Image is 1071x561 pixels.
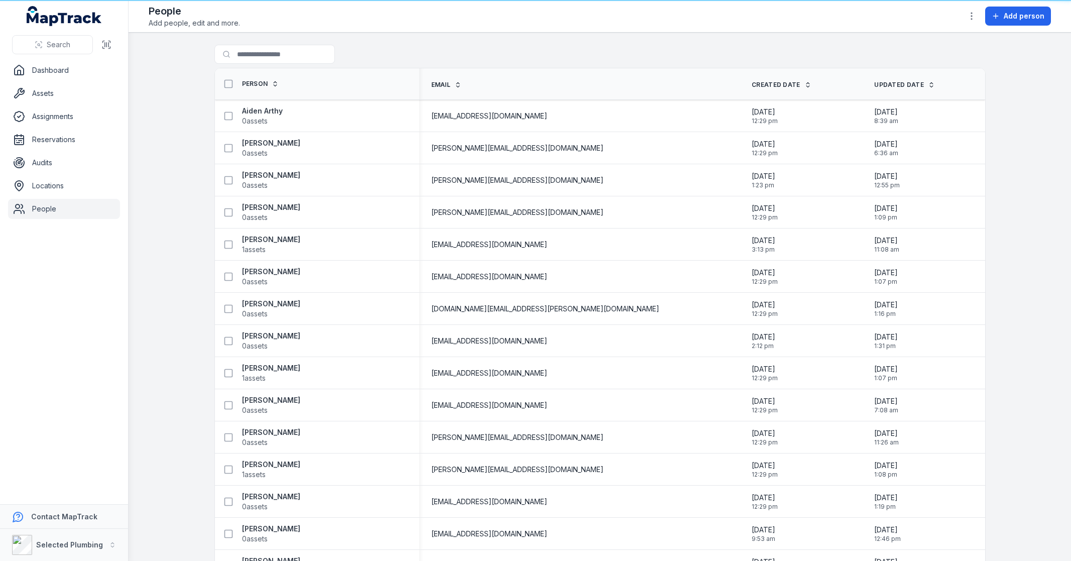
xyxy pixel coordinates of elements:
[874,332,898,342] span: [DATE]
[242,534,268,544] span: 0 assets
[242,427,300,437] strong: [PERSON_NAME]
[12,35,93,54] button: Search
[752,310,778,318] span: 12:29 pm
[752,471,778,479] span: 12:29 pm
[242,202,300,212] strong: [PERSON_NAME]
[242,267,300,277] strong: [PERSON_NAME]
[431,240,547,250] span: [EMAIL_ADDRESS][DOMAIN_NAME]
[874,493,898,503] span: [DATE]
[31,512,97,521] strong: Contact MapTrack
[431,465,604,475] span: [PERSON_NAME][EMAIL_ADDRESS][DOMAIN_NAME]
[874,438,899,446] span: 11:26 am
[874,300,898,310] span: [DATE]
[874,236,899,254] time: 11/08/2025, 11:08:49 am
[27,6,102,26] a: MapTrack
[752,236,775,254] time: 28/02/2025, 3:13:20 pm
[752,374,778,382] span: 12:29 pm
[874,364,898,382] time: 18/08/2025, 1:07:04 pm
[752,213,778,221] span: 12:29 pm
[8,153,120,173] a: Audits
[874,139,898,149] span: [DATE]
[242,106,283,126] a: Aiden Arthy0assets
[874,406,898,414] span: 7:08 am
[431,497,547,507] span: [EMAIL_ADDRESS][DOMAIN_NAME]
[752,246,775,254] span: 3:13 pm
[874,525,901,543] time: 18/08/2025, 12:46:02 pm
[752,332,775,342] span: [DATE]
[431,432,604,442] span: [PERSON_NAME][EMAIL_ADDRESS][DOMAIN_NAME]
[752,81,800,89] span: Created Date
[242,524,300,534] strong: [PERSON_NAME]
[752,493,778,511] time: 14/01/2025, 12:29:42 pm
[874,300,898,318] time: 11/08/2025, 1:16:06 pm
[431,81,462,89] a: Email
[8,106,120,127] a: Assignments
[242,116,268,126] span: 0 assets
[752,525,775,535] span: [DATE]
[752,300,778,318] time: 14/01/2025, 12:29:42 pm
[431,400,547,410] span: [EMAIL_ADDRESS][DOMAIN_NAME]
[8,199,120,219] a: People
[752,139,778,157] time: 14/01/2025, 12:29:42 pm
[752,364,778,382] time: 14/01/2025, 12:29:42 pm
[752,171,775,181] span: [DATE]
[242,470,266,480] span: 1 assets
[242,267,300,287] a: [PERSON_NAME]0assets
[1004,11,1044,21] span: Add person
[242,235,300,255] a: [PERSON_NAME]1assets
[874,342,898,350] span: 1:31 pm
[242,299,300,309] strong: [PERSON_NAME]
[431,143,604,153] span: [PERSON_NAME][EMAIL_ADDRESS][DOMAIN_NAME]
[431,336,547,346] span: [EMAIL_ADDRESS][DOMAIN_NAME]
[242,212,268,222] span: 0 assets
[242,277,268,287] span: 0 assets
[874,268,898,286] time: 11/08/2025, 1:07:47 pm
[431,304,659,314] span: [DOMAIN_NAME][EMAIL_ADDRESS][PERSON_NAME][DOMAIN_NAME]
[242,341,268,351] span: 0 assets
[874,364,898,374] span: [DATE]
[149,4,240,18] h2: People
[752,406,778,414] span: 12:29 pm
[874,139,898,157] time: 15/08/2025, 6:36:29 am
[752,300,778,310] span: [DATE]
[149,18,240,28] span: Add people, edit and more.
[752,181,775,189] span: 1:23 pm
[874,428,899,438] span: [DATE]
[874,428,899,446] time: 18/08/2025, 11:26:11 am
[242,80,279,88] a: Person
[752,461,778,471] span: [DATE]
[242,80,268,88] span: Person
[874,278,898,286] span: 1:07 pm
[752,236,775,246] span: [DATE]
[752,428,778,438] span: [DATE]
[874,81,924,89] span: Updated Date
[752,396,778,406] span: [DATE]
[752,203,778,213] span: [DATE]
[242,331,300,341] strong: [PERSON_NAME]
[752,332,775,350] time: 14/05/2025, 2:12:32 pm
[752,428,778,446] time: 14/01/2025, 12:29:42 pm
[985,7,1051,26] button: Add person
[874,471,898,479] span: 1:08 pm
[8,60,120,80] a: Dashboard
[8,83,120,103] a: Assets
[874,107,898,125] time: 18/08/2025, 8:39:46 am
[874,181,900,189] span: 12:55 pm
[874,81,935,89] a: Updated Date
[431,272,547,282] span: [EMAIL_ADDRESS][DOMAIN_NAME]
[242,460,300,480] a: [PERSON_NAME]1assets
[874,171,900,181] span: [DATE]
[752,503,778,511] span: 12:29 pm
[874,203,898,213] span: [DATE]
[242,309,268,319] span: 0 assets
[752,268,778,278] span: [DATE]
[752,268,778,286] time: 14/01/2025, 12:29:42 pm
[874,268,898,278] span: [DATE]
[874,213,898,221] span: 1:09 pm
[874,396,898,414] time: 15/08/2025, 7:08:03 am
[47,40,70,50] span: Search
[752,364,778,374] span: [DATE]
[874,171,900,189] time: 18/08/2025, 12:55:35 pm
[752,107,778,125] time: 14/01/2025, 12:29:42 pm
[752,342,775,350] span: 2:12 pm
